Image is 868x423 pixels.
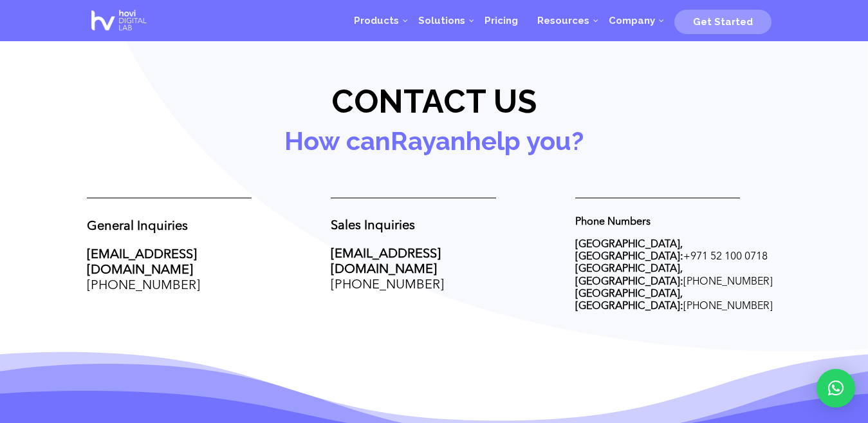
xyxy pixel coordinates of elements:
a: [PHONE_NUMBER] [87,279,200,292]
p: + [PHONE_NUMBER] [PHONE_NUMBER] [575,239,781,313]
strong: Phone Numbers [575,217,651,227]
a: [PHONE_NUMBER] [331,279,444,292]
a: Products [344,1,409,40]
span: Solutions [418,15,465,26]
a: Get Started [674,11,771,30]
a: Rayan [391,126,466,156]
span: Products [354,15,399,26]
strong: [GEOGRAPHIC_DATA], [GEOGRAPHIC_DATA]: [575,289,683,312]
span: Get Started [693,16,753,28]
span: Resources [537,15,589,26]
span: Pricing [485,15,518,26]
span: Company [609,15,655,26]
h3: How can help you? [87,127,781,162]
strong: [GEOGRAPHIC_DATA], [GEOGRAPHIC_DATA]: [575,264,683,287]
strong: [GEOGRAPHIC_DATA], [GEOGRAPHIC_DATA]: [575,240,683,262]
span: 971 52 100 0718 [690,252,768,262]
a: Company [599,1,665,40]
a: [EMAIL_ADDRESS][DOMAIN_NAME] [331,248,441,276]
strong: General Inquiries [87,220,188,233]
a: Solutions [409,1,475,40]
a: [EMAIL_ADDRESS][DOMAIN_NAME] [87,249,197,277]
a: Pricing [475,1,528,40]
strong: Sales Inquiries [331,220,415,232]
a: Resources [528,1,599,40]
h2: Contact us [87,84,781,126]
